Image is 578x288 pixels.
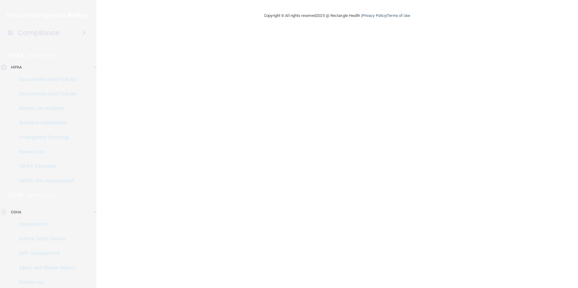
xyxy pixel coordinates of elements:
[4,250,86,256] p: Self-Assessment
[4,76,86,82] p: Documents and Policies
[4,236,86,242] p: Safety Data Sheets
[27,52,59,59] p: Learn More!
[227,6,447,25] div: Copyright © All rights reserved 2025 @ Rectangle Health | |
[4,149,86,155] p: Resources
[4,105,86,111] p: Report an Incident
[4,221,86,227] p: Documents
[4,279,86,285] p: Resources
[4,134,86,140] p: Emergency Planning
[8,192,23,199] p: OSHA
[387,13,410,18] a: Terms of Use
[362,13,386,18] a: Privacy Policy
[8,52,24,59] p: HIPAA
[4,91,86,97] p: Documents and Policies
[18,29,60,37] h4: Compliance
[11,64,22,71] p: HIPAA
[26,192,58,199] p: Learn More!
[4,163,86,169] p: HIPAA Checklist
[4,120,86,126] p: Business Associates
[4,265,86,271] p: Injury and Illness Report
[7,9,89,21] img: PMB logo
[11,209,21,216] p: OSHA
[4,178,86,184] p: HIPAA Risk Assessment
